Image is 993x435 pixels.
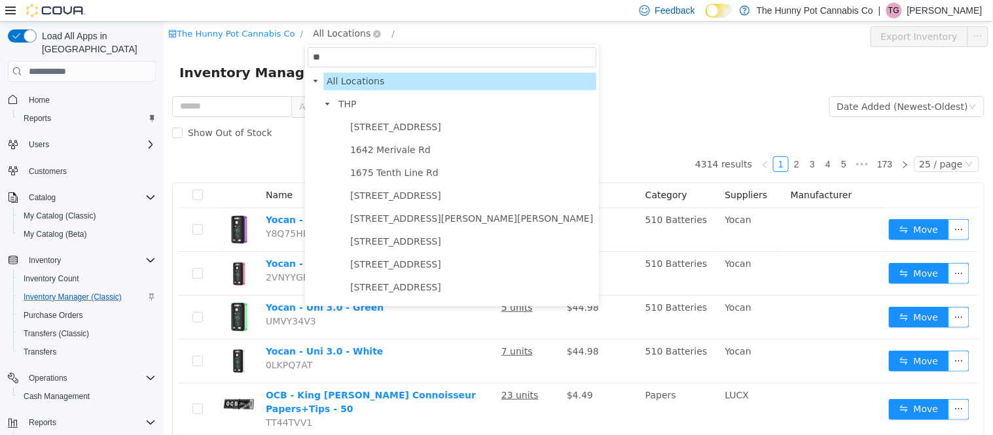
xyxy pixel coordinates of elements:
span: [STREET_ADDRESS] [187,100,278,111]
a: Yocan - Uni 3.0 - Green [102,281,220,291]
div: Date Added (Newest-Oldest) [674,75,804,95]
img: Cova [26,4,85,17]
i: icon: caret-down [160,79,167,86]
span: Suppliers [562,168,604,179]
span: Yocan [562,281,588,291]
input: filter select [144,26,433,46]
a: 173 [710,135,732,150]
span: 4036 Confederation Pkwy [183,211,433,229]
a: Yocan - Uni 3.0 - White [102,324,220,335]
i: icon: down [802,139,810,148]
button: Reports [3,413,161,432]
img: Yocan - Uni 3.0 - Violet hero shot [59,192,92,224]
span: All Locations [160,51,433,69]
span: $44.98 [403,281,435,291]
button: Cash Management [13,387,161,406]
button: Inventory Count [13,270,161,288]
span: Purchase Orders [24,310,83,321]
span: Cash Management [24,391,90,402]
span: Operations [29,373,67,383]
span: [STREET_ADDRESS] [187,260,278,271]
button: Operations [24,370,73,386]
button: My Catalog (Classic) [13,207,161,225]
button: Home [3,90,161,109]
span: 1642 Merivale Rd [183,120,433,137]
i: icon: right [738,139,746,147]
img: Yocan - Uni 3.0 - Rosy hero shot [59,235,92,268]
span: 2VNYYGR2 [102,251,152,261]
p: | [878,3,881,18]
button: Operations [3,369,161,387]
span: Transfers (Classic) [18,326,156,341]
span: THP [172,74,433,92]
span: Reports [24,415,156,430]
a: My Catalog (Beta) [18,226,92,242]
img: Yocan - Uni 3.0 - White hero shot [59,323,92,356]
li: Previous Page [594,135,609,150]
button: icon: swapMove [725,285,785,306]
button: Customers [3,162,161,181]
i: icon: close-circle [209,9,217,16]
i: icon: down [805,81,813,90]
span: Feedback [655,4,695,17]
a: Yocan - Uni 3.0 - Rosy [102,237,214,247]
span: My Catalog (Beta) [24,229,87,239]
span: Operations [24,370,156,386]
button: icon: ellipsis [804,5,825,26]
a: Transfers (Classic) [18,326,94,341]
span: Yocan [562,193,588,203]
span: Reports [18,111,156,126]
span: [STREET_ADDRESS][PERSON_NAME][PERSON_NAME] [187,192,429,202]
span: My Catalog (Classic) [18,208,156,224]
span: Cash Management [18,389,156,404]
li: 4314 results [532,135,588,150]
span: 659 Upper James St [183,280,433,298]
span: Reports [24,113,51,124]
button: icon: ellipsis [785,377,806,398]
button: icon: swapMove [725,329,785,350]
span: TT44TVV1 [102,396,149,406]
button: icon: ellipsis [785,285,806,306]
img: OCB - King Slim Connoisseur Papers+Tips - 50 hero shot [59,367,92,400]
li: 3 [641,135,657,150]
span: Users [29,139,49,150]
a: Purchase Orders [18,307,88,323]
span: Home [29,95,50,105]
i: icon: left [598,139,605,147]
span: [STREET_ADDRESS][PERSON_NAME] [187,283,353,294]
button: Inventory Manager (Classic) [13,288,161,306]
td: 510 Batteries [477,186,556,230]
span: [STREET_ADDRESS] [187,169,278,179]
span: All Locations [163,54,221,65]
span: / [137,7,139,17]
div: 25 / page [756,135,799,150]
button: Transfers (Classic) [13,324,161,343]
button: Reports [24,415,62,430]
a: Home [24,92,55,108]
span: ••• [688,135,709,150]
button: icon: ellipsis [785,329,806,350]
span: / [228,7,230,17]
button: icon: swapMove [725,198,785,218]
td: 510 Batteries [477,318,556,362]
button: Catalog [24,190,61,205]
span: Customers [29,166,67,177]
li: Next 5 Pages [688,135,709,150]
button: Users [3,135,161,154]
span: THP [175,77,193,88]
span: 600 Fleet St [183,257,433,275]
a: 4 [657,135,672,150]
span: [STREET_ADDRESS] [187,215,278,225]
span: 1166 Yonge St [183,97,433,114]
span: Show Out of Stock [19,106,114,116]
span: Home [24,91,156,107]
i: icon: shop [5,8,13,16]
li: 2 [625,135,641,150]
div: Tania Gonzalez [886,3,902,18]
li: 4 [657,135,672,150]
button: icon: ellipsis [785,241,806,262]
p: The Hunny Pot Cannabis Co [757,3,873,18]
span: 206 Bank Street [183,165,433,183]
button: Transfers [13,343,161,361]
span: Transfers [24,347,56,357]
